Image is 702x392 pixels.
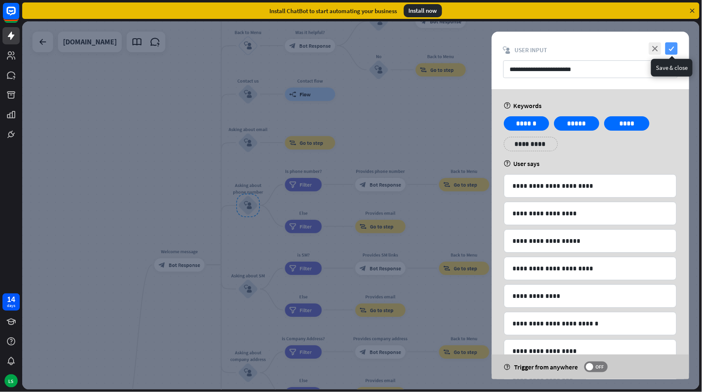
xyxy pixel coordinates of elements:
[504,160,511,167] i: help
[514,363,578,371] span: Trigger from anywhere
[270,7,397,15] div: Install ChatBot to start automating your business
[504,364,510,370] i: help
[649,42,661,55] i: close
[504,102,511,109] i: help
[2,293,20,311] a: 14 days
[7,303,15,309] div: days
[665,42,678,55] i: check
[504,101,677,110] div: Keywords
[7,3,31,28] button: Open LiveChat chat widget
[5,374,18,387] div: LS
[7,295,15,303] div: 14
[504,159,677,168] div: User says
[404,4,442,17] div: Install now
[503,46,511,54] i: block_user_input
[515,46,547,54] span: User Input
[593,364,606,370] span: OFF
